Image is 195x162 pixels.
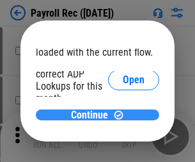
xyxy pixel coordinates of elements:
button: ContinueContinue [36,109,159,120]
div: Please select the correct ADP Lookups for this month [36,56,108,104]
img: Continue [113,109,124,120]
span: Open [123,75,144,85]
button: Open [108,70,159,90]
span: Continue [71,110,108,120]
